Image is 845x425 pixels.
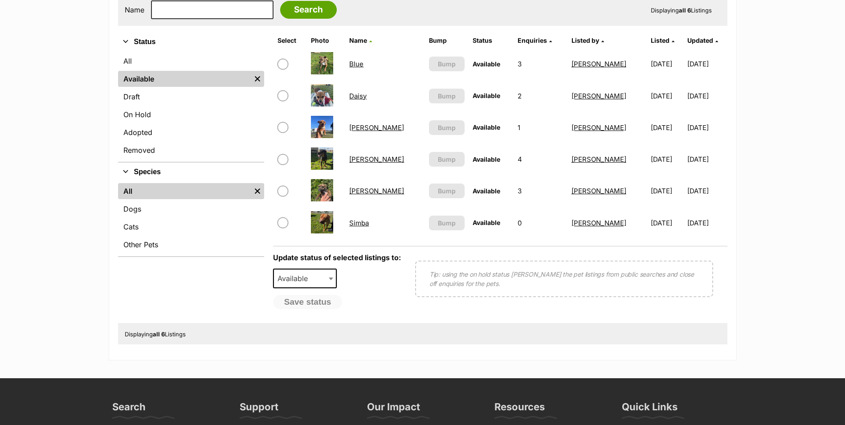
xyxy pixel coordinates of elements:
a: [PERSON_NAME] [571,219,626,227]
a: All [118,183,251,199]
span: Displaying Listings [125,331,186,338]
button: Bump [429,57,465,71]
a: Listed by [571,37,604,44]
td: [DATE] [687,49,727,79]
span: Available [473,123,500,131]
a: Listed [651,37,674,44]
td: [DATE] [687,176,727,206]
a: On Hold [118,106,264,123]
a: Blue [349,60,363,68]
button: Bump [429,184,465,198]
strong: all 6 [679,7,691,14]
a: [PERSON_NAME] [571,155,626,163]
a: [PERSON_NAME] [571,123,626,132]
th: Photo [307,33,345,48]
a: Daisy [349,92,367,100]
a: Remove filter [251,183,264,199]
button: Status [118,36,264,48]
a: Cats [118,219,264,235]
div: Status [118,51,264,162]
h3: Quick Links [622,400,678,418]
span: Bump [438,123,456,132]
a: [PERSON_NAME] [571,92,626,100]
span: Bump [438,218,456,228]
span: Available [473,219,500,226]
h3: Support [240,400,278,418]
a: Draft [118,89,264,105]
a: [PERSON_NAME] [571,187,626,195]
span: translation missing: en.admin.listings.index.attributes.enquiries [518,37,547,44]
span: Available [273,269,337,288]
span: Updated [687,37,713,44]
span: Available [473,60,500,68]
a: Updated [687,37,718,44]
a: Name [349,37,372,44]
div: Species [118,181,264,256]
td: [DATE] [687,144,727,175]
a: [PERSON_NAME] [349,123,404,132]
td: 3 [514,176,567,206]
label: Update status of selected listings to: [273,253,401,262]
td: [DATE] [647,176,686,206]
td: 2 [514,81,567,111]
span: Available [473,187,500,195]
a: Enquiries [518,37,552,44]
span: Available [473,155,500,163]
button: Bump [429,216,465,230]
h3: Resources [494,400,545,418]
td: [DATE] [647,81,686,111]
td: [DATE] [647,49,686,79]
td: [DATE] [687,112,727,143]
span: Available [274,272,317,285]
span: Listed [651,37,669,44]
td: 3 [514,49,567,79]
button: Bump [429,89,465,103]
td: [DATE] [647,112,686,143]
span: Displaying Listings [651,7,712,14]
th: Select [274,33,307,48]
a: Dogs [118,201,264,217]
span: Name [349,37,367,44]
a: Removed [118,142,264,158]
button: Save status [273,295,343,309]
span: Bump [438,91,456,101]
h3: Our Impact [367,400,420,418]
td: [DATE] [687,81,727,111]
span: Bump [438,59,456,69]
th: Status [469,33,513,48]
td: 0 [514,208,567,238]
span: Bump [438,155,456,164]
th: Bump [425,33,469,48]
a: Remove filter [251,71,264,87]
span: Listed by [571,37,599,44]
td: [DATE] [687,208,727,238]
td: 1 [514,112,567,143]
td: 4 [514,144,567,175]
a: Available [118,71,251,87]
a: [PERSON_NAME] [349,187,404,195]
button: Bump [429,120,465,135]
a: [PERSON_NAME] [571,60,626,68]
strong: all 6 [153,331,165,338]
td: [DATE] [647,208,686,238]
a: [PERSON_NAME] [349,155,404,163]
td: [DATE] [647,144,686,175]
h3: Search [112,400,146,418]
a: Adopted [118,124,264,140]
a: All [118,53,264,69]
span: Bump [438,186,456,196]
span: Available [473,92,500,99]
a: Simba [349,219,369,227]
p: Tip: using the on hold status [PERSON_NAME] the pet listings from public searches and close off e... [429,270,699,288]
a: Other Pets [118,237,264,253]
button: Bump [429,152,465,167]
label: Name [125,6,144,14]
button: Species [118,166,264,178]
input: Search [280,1,337,19]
